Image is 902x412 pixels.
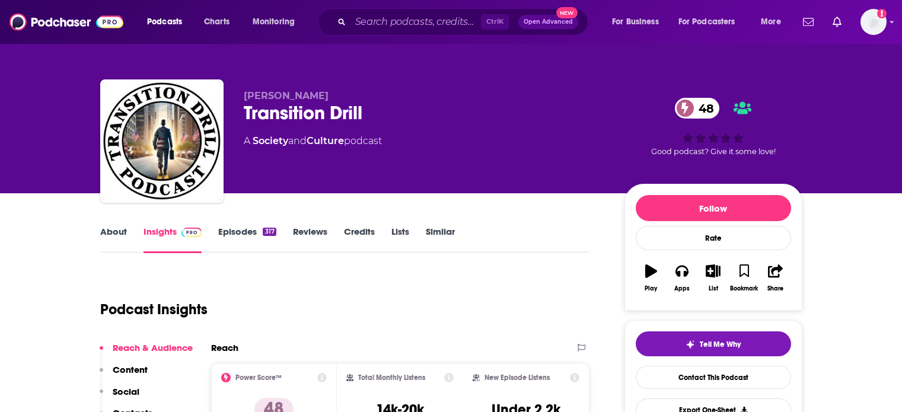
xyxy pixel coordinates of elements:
[518,15,578,29] button: Open AdvancedNew
[674,285,690,292] div: Apps
[307,135,344,146] a: Culture
[753,12,796,31] button: open menu
[293,226,327,253] a: Reviews
[204,14,230,30] span: Charts
[103,82,221,200] img: Transition Drill
[147,14,182,30] span: Podcasts
[860,9,887,35] img: User Profile
[645,285,657,292] div: Play
[636,195,791,221] button: Follow
[196,12,237,31] a: Charts
[113,364,148,375] p: Content
[100,342,193,364] button: Reach & Audience
[100,364,148,386] button: Content
[636,226,791,250] div: Rate
[877,9,887,18] svg: Add a profile image
[761,14,781,30] span: More
[798,12,818,32] a: Show notifications dropdown
[636,257,667,299] button: Play
[612,14,659,30] span: For Business
[524,19,573,25] span: Open Advanced
[729,257,760,299] button: Bookmark
[144,226,202,253] a: InsightsPodchaser Pro
[675,98,720,119] a: 48
[709,285,718,292] div: List
[253,14,295,30] span: Monitoring
[481,14,509,30] span: Ctrl K
[100,226,127,253] a: About
[113,342,193,353] p: Reach & Audience
[350,12,481,31] input: Search podcasts, credits, & more...
[828,12,846,32] a: Show notifications dropdown
[697,257,728,299] button: List
[244,90,329,101] span: [PERSON_NAME]
[329,8,600,36] div: Search podcasts, credits, & more...
[100,386,139,408] button: Social
[253,135,288,146] a: Society
[244,12,310,31] button: open menu
[211,342,238,353] h2: Reach
[263,228,276,236] div: 317
[426,226,455,253] a: Similar
[860,9,887,35] span: Logged in as Bcprpro33
[556,7,578,18] span: New
[9,11,123,33] img: Podchaser - Follow, Share and Rate Podcasts
[181,228,202,237] img: Podchaser Pro
[730,285,758,292] div: Bookmark
[218,226,276,253] a: Episodes317
[391,226,409,253] a: Lists
[624,90,802,164] div: 48Good podcast? Give it some love!
[288,135,307,146] span: and
[244,134,382,148] div: A podcast
[860,9,887,35] button: Show profile menu
[700,340,741,349] span: Tell Me Why
[760,257,791,299] button: Share
[686,340,695,349] img: tell me why sparkle
[485,373,550,382] h2: New Episode Listens
[687,98,720,119] span: 48
[651,147,776,156] span: Good podcast? Give it some love!
[767,285,783,292] div: Share
[604,12,674,31] button: open menu
[139,12,197,31] button: open menu
[100,301,208,318] h1: Podcast Insights
[636,331,791,356] button: tell me why sparkleTell Me Why
[678,14,735,30] span: For Podcasters
[671,12,753,31] button: open menu
[113,386,139,397] p: Social
[344,226,375,253] a: Credits
[235,373,282,382] h2: Power Score™
[636,366,791,389] a: Contact This Podcast
[667,257,697,299] button: Apps
[358,373,425,382] h2: Total Monthly Listens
